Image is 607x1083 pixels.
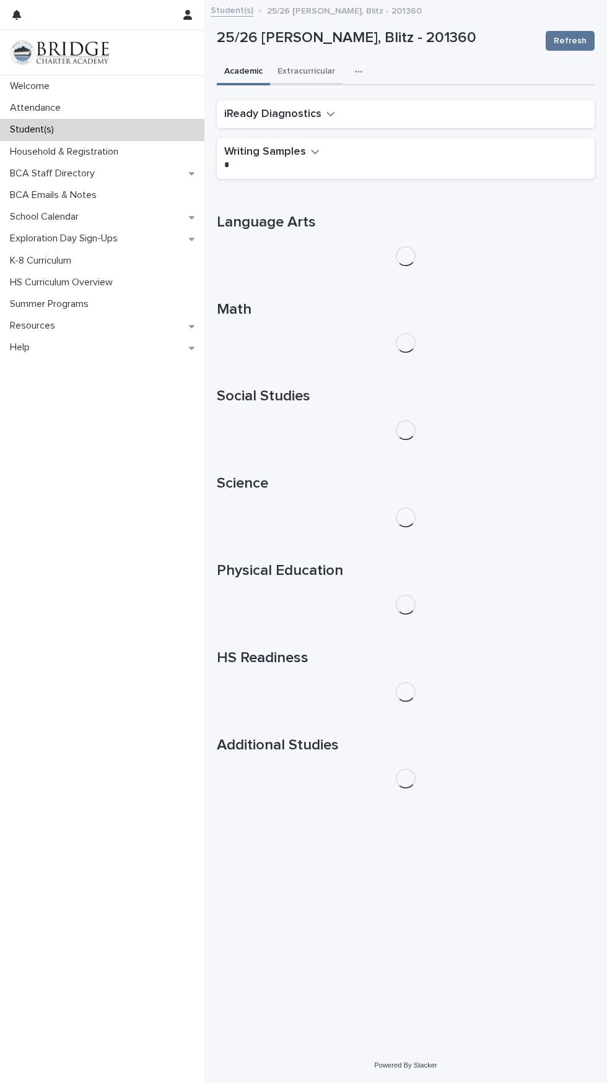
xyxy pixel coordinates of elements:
[217,301,595,319] h1: Math
[5,168,105,179] p: BCA Staff Directory
[5,124,64,136] p: Student(s)
[5,298,98,310] p: Summer Programs
[5,102,71,114] p: Attendance
[5,80,59,92] p: Welcome
[554,35,587,47] span: Refresh
[270,59,343,85] button: Extracurricular
[5,320,65,332] p: Resources
[374,1061,437,1069] a: Powered By Stacker
[224,108,335,121] button: iReady Diagnostics
[5,189,107,201] p: BCA Emails & Notes
[224,108,321,121] h2: iReady Diagnostics
[5,211,89,223] p: School Calendar
[217,475,595,493] h1: Science
[217,387,595,405] h1: Social Studies
[5,277,123,288] p: HS Curriculum Overview
[546,31,595,51] button: Refresh
[217,214,595,231] h1: Language Arts
[5,233,128,244] p: Exploration Day Sign-Ups
[224,145,320,159] button: Writing Samples
[217,649,595,667] h1: HS Readiness
[267,3,422,17] p: 25/26 [PERSON_NAME], Blitz - 201360
[10,40,109,65] img: V1C1m3IdTEidaUdm9Hs0
[217,29,536,47] p: 25/26 [PERSON_NAME], Blitz - 201360
[5,146,128,158] p: Household & Registration
[5,255,81,267] p: K-8 Curriculum
[217,562,595,580] h1: Physical Education
[217,736,595,754] h1: Additional Studies
[217,59,270,85] button: Academic
[224,145,306,159] h2: Writing Samples
[211,2,253,17] a: Student(s)
[5,342,40,353] p: Help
